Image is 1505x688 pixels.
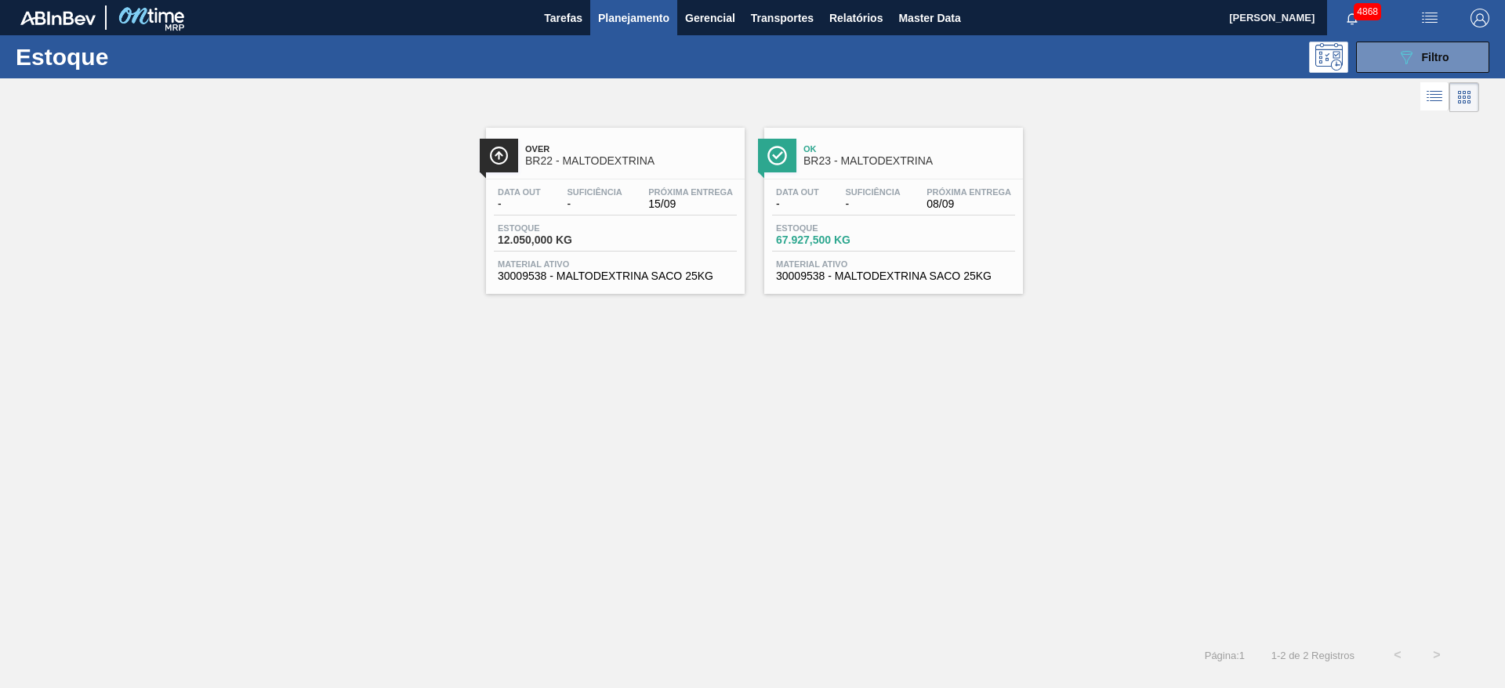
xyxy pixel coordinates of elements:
[829,9,883,27] span: Relatórios
[1354,3,1381,20] span: 4868
[498,270,733,282] span: 30009538 - MALTODEXTRINA SACO 25KG
[498,259,733,269] span: Material ativo
[544,9,582,27] span: Tarefas
[927,187,1011,197] span: Próxima Entrega
[898,9,960,27] span: Master Data
[845,198,900,210] span: -
[803,144,1015,154] span: Ok
[776,187,819,197] span: Data out
[1420,9,1439,27] img: userActions
[525,144,737,154] span: Over
[776,223,886,233] span: Estoque
[498,198,541,210] span: -
[648,187,733,197] span: Próxima Entrega
[927,198,1011,210] span: 08/09
[1268,650,1354,661] span: 1 - 2 de 2 Registros
[845,187,900,197] span: Suficiência
[20,11,96,25] img: TNhmsLtSVTkK8tSr43FrP2fwEKptu5GPRR3wAAAABJRU5ErkJggg==
[525,155,737,167] span: BR22 - MALTODEXTRINA
[776,270,1011,282] span: 30009538 - MALTODEXTRINA SACO 25KG
[474,116,752,294] a: ÍconeOverBR22 - MALTODEXTRINAData out-Suficiência-Próxima Entrega15/09Estoque12.050,000 KGMateria...
[489,146,509,165] img: Ícone
[1471,9,1489,27] img: Logout
[598,9,669,27] span: Planejamento
[567,198,622,210] span: -
[1327,7,1377,29] button: Notificações
[776,198,819,210] span: -
[16,48,250,66] h1: Estoque
[1417,635,1456,675] button: >
[1422,51,1449,63] span: Filtro
[685,9,735,27] span: Gerencial
[776,259,1011,269] span: Material ativo
[498,223,607,233] span: Estoque
[1420,82,1449,112] div: Visão em Lista
[567,187,622,197] span: Suficiência
[498,234,607,246] span: 12.050,000 KG
[751,9,814,27] span: Transportes
[498,187,541,197] span: Data out
[1356,42,1489,73] button: Filtro
[1378,635,1417,675] button: <
[803,155,1015,167] span: BR23 - MALTODEXTRINA
[648,198,733,210] span: 15/09
[1449,82,1479,112] div: Visão em Cards
[776,234,886,246] span: 67.927,500 KG
[1205,650,1245,661] span: Página : 1
[1309,42,1348,73] div: Pogramando: nenhum usuário selecionado
[752,116,1031,294] a: ÍconeOkBR23 - MALTODEXTRINAData out-Suficiência-Próxima Entrega08/09Estoque67.927,500 KGMaterial ...
[767,146,787,165] img: Ícone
